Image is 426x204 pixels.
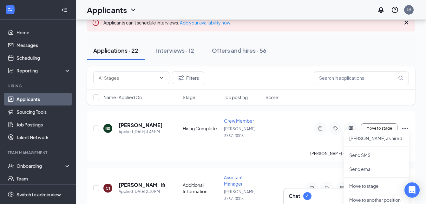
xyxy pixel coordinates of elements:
[16,51,71,64] a: Scheduling
[7,6,13,13] svg: WorkstreamLogo
[16,26,71,39] a: Home
[177,74,185,82] svg: Filter
[308,186,316,191] svg: Note
[332,126,339,131] svg: Tag
[16,105,71,118] a: Sourcing Tools
[401,125,409,132] svg: Ellipses
[16,93,71,105] a: Applicants
[87,4,127,15] h1: Applicants
[224,94,248,100] span: Job posting
[377,6,385,14] svg: Notifications
[306,194,309,199] div: 4
[8,83,69,89] div: Hiring
[92,19,100,26] svg: Error
[224,174,243,187] span: Assistant Manager
[183,94,195,100] span: Stage
[8,150,69,155] div: Team Management
[99,74,156,81] input: All Stages
[172,71,204,84] button: Filter Filters
[212,46,266,54] div: Offers and hires · 56
[156,46,194,54] div: Interviews · 12
[404,182,420,198] div: Open Intercom Messenger
[159,75,164,80] svg: ChevronDown
[119,181,158,188] h5: [PERSON_NAME]
[224,126,256,138] span: [PERSON_NAME] 3767-0003
[391,6,399,14] svg: QuestionInfo
[403,19,410,26] svg: Cross
[183,182,220,194] div: Additional Information
[224,189,256,201] span: [PERSON_NAME] 3767-0003
[398,75,403,80] svg: MagnifyingGlass
[361,123,397,133] button: Move to stage
[16,39,71,51] a: Messages
[289,193,300,200] h3: Chat
[16,163,65,169] div: Onboarding
[119,188,166,195] div: Applied [DATE] 2:10 PM
[16,118,71,131] a: Job Postings
[16,172,71,185] a: Team
[105,126,110,131] div: BS
[338,186,346,191] svg: ActiveChat
[161,182,166,187] svg: Document
[16,191,61,198] div: Switch to admin view
[317,126,324,131] svg: Note
[8,163,14,169] svg: UserCheck
[103,20,230,25] span: Applicants can't schedule interviews.
[183,125,220,132] div: Hiring Complete
[407,7,411,12] div: LH
[119,129,163,135] div: Applied [DATE] 3:46 PM
[8,191,14,198] svg: Settings
[180,20,230,25] a: Add your availability now
[8,67,14,74] svg: Analysis
[119,122,163,129] h5: [PERSON_NAME]
[265,94,278,100] span: Score
[16,131,71,144] a: Talent Network
[103,94,142,100] span: Name · Applied On
[347,126,355,131] svg: ActiveChat
[16,67,71,74] div: Reporting
[323,186,331,191] svg: Tag
[106,186,110,191] div: CT
[314,71,409,84] input: Search in applications
[93,46,138,54] div: Applications · 22
[310,151,409,156] p: [PERSON_NAME] has applied more than .
[61,7,68,13] svg: Collapse
[224,118,254,124] span: Crew Member
[129,6,137,14] svg: ChevronDown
